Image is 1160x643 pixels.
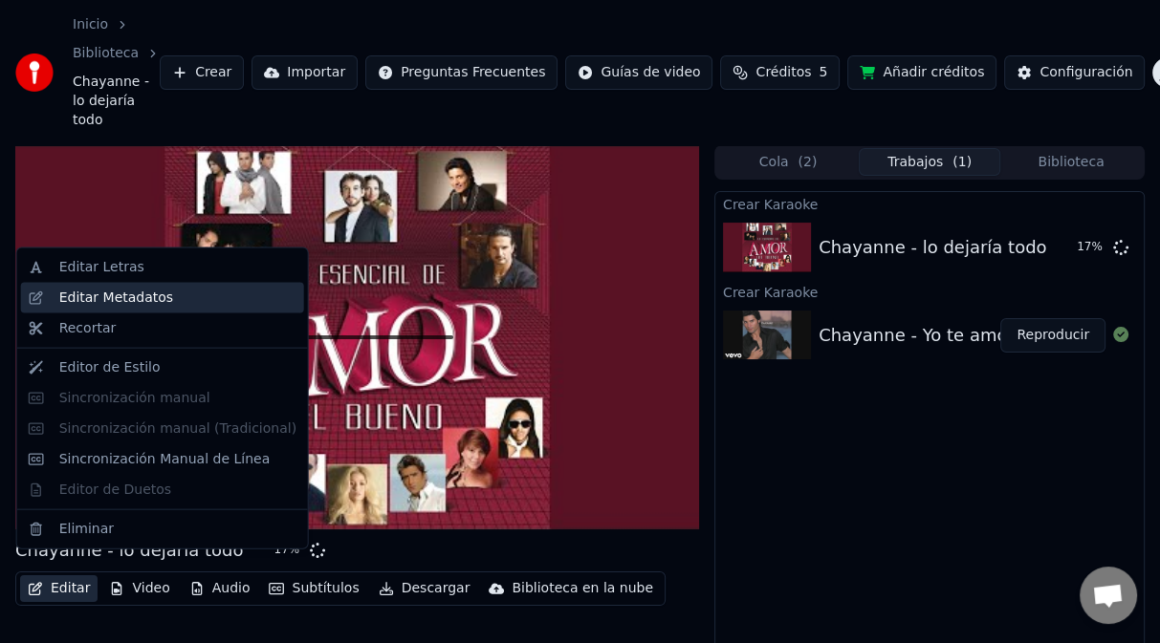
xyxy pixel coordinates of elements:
[565,55,712,90] button: Guías de video
[59,358,161,377] div: Editor de Estilo
[20,575,98,602] button: Editar
[73,44,139,63] a: Biblioteca
[59,449,271,468] div: Sincronización Manual de Línea
[73,73,160,130] span: Chayanne - lo dejaría todo
[252,55,358,90] button: Importar
[715,280,1144,303] div: Crear Karaoke
[859,148,1000,176] button: Trabajos
[101,575,177,602] button: Video
[274,543,302,558] div: 17 %
[819,63,827,82] span: 5
[512,579,653,598] div: Biblioteca en la nube
[182,575,258,602] button: Audio
[59,519,114,538] div: Eliminar
[73,15,108,34] a: Inicio
[1000,148,1142,176] button: Biblioteca
[717,148,859,176] button: Cola
[1040,63,1132,82] div: Configuración
[365,55,558,90] button: Preguntas Frecuentes
[15,537,243,564] div: Chayanne - lo dejaría todo
[59,258,144,277] div: Editar Letras
[261,575,366,602] button: Subtítulos
[73,15,160,130] nav: breadcrumb
[1077,240,1105,255] div: 17 %
[715,192,1144,215] div: Crear Karaoke
[1080,567,1137,624] div: Chat abierto
[819,234,1046,261] div: Chayanne - lo dejaría todo
[798,153,817,172] span: ( 2 )
[1004,55,1145,90] button: Configuración
[1000,318,1105,353] button: Reproducir
[847,55,996,90] button: Añadir créditos
[371,575,478,602] button: Descargar
[59,289,173,308] div: Editar Metadatos
[15,54,54,92] img: youka
[952,153,972,172] span: ( 1 )
[720,55,840,90] button: Créditos5
[59,319,117,338] div: Recortar
[160,55,244,90] button: Crear
[819,322,1007,349] div: Chayanne - Yo te amo
[755,63,811,82] span: Créditos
